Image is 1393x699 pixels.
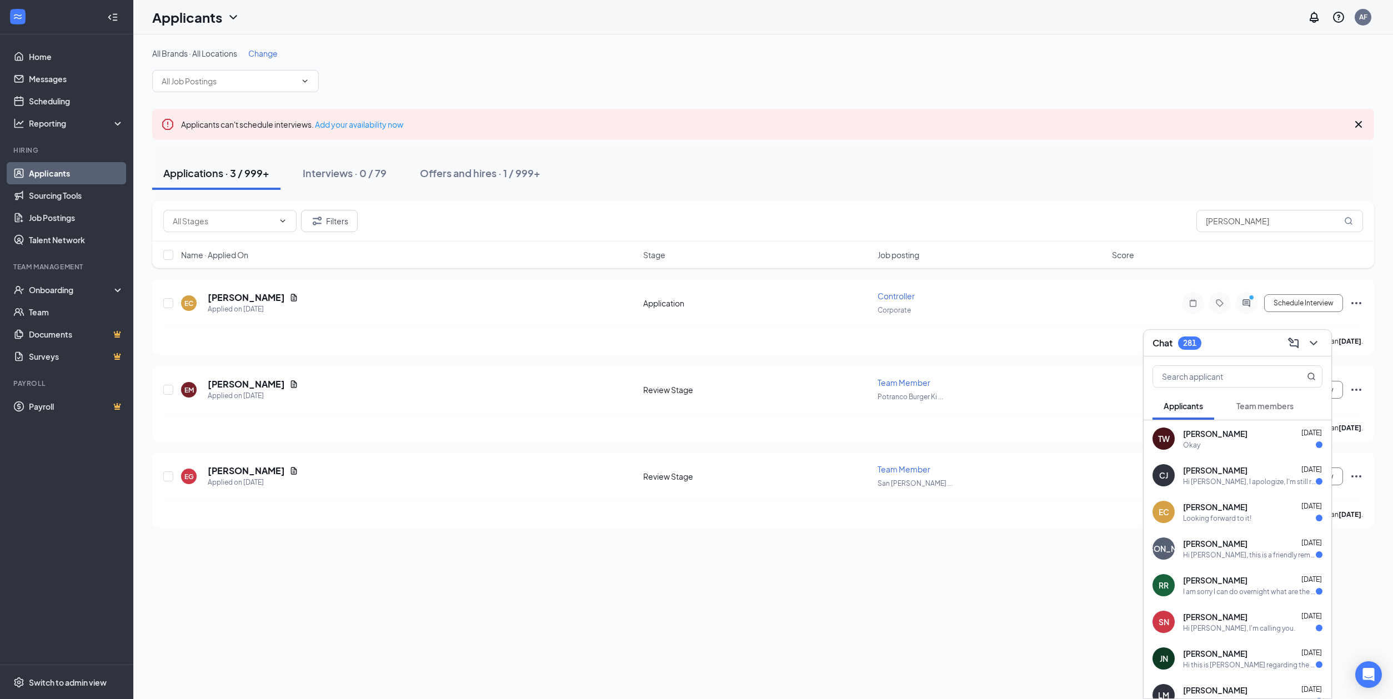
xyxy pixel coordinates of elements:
[29,345,124,368] a: SurveysCrown
[289,466,298,475] svg: Document
[29,677,107,688] div: Switch to admin view
[1183,550,1316,560] div: Hi [PERSON_NAME], this is a friendly reminder. Your meeting with QMart for C-Store Sales Associat...
[1240,299,1253,308] svg: ActiveChat
[29,207,124,229] a: Job Postings
[1159,470,1168,481] div: CJ
[13,677,24,688] svg: Settings
[13,284,24,295] svg: UserCheck
[29,284,114,295] div: Onboarding
[208,465,285,477] h5: [PERSON_NAME]
[1183,514,1251,523] div: Looking forward to it!
[208,477,298,488] div: Applied on [DATE]
[29,162,124,184] a: Applicants
[289,380,298,389] svg: Document
[184,299,193,308] div: EC
[29,68,124,90] a: Messages
[315,119,403,129] a: Add your availability now
[1350,470,1363,483] svg: Ellipses
[173,215,274,227] input: All Stages
[1159,616,1169,627] div: SN
[1183,440,1200,450] div: Okay
[1307,11,1321,24] svg: Notifications
[1236,401,1294,411] span: Team members
[1183,538,1247,549] span: [PERSON_NAME]
[1153,337,1172,349] h3: Chat
[643,384,871,395] div: Review Stage
[1301,429,1322,437] span: [DATE]
[227,11,240,24] svg: ChevronDown
[878,464,930,474] span: Team Member
[878,479,953,487] span: San [PERSON_NAME] ...
[1264,294,1343,312] button: Schedule Interview
[1301,539,1322,547] span: [DATE]
[29,118,124,129] div: Reporting
[310,214,324,228] svg: Filter
[1183,477,1316,486] div: Hi [PERSON_NAME], I apologize, I'm still recovering, but I truly appreciate you waiting on me. I'...
[1307,336,1320,350] svg: ChevronDown
[162,75,296,87] input: All Job Postings
[152,48,237,58] span: All Brands · All Locations
[1301,648,1322,657] span: [DATE]
[878,306,911,314] span: Corporate
[301,210,358,232] button: Filter Filters
[1287,336,1300,350] svg: ComposeMessage
[29,301,124,323] a: Team
[208,390,298,401] div: Applied on [DATE]
[289,293,298,302] svg: Document
[1307,372,1316,381] svg: MagnifyingGlass
[420,166,540,180] div: Offers and hires · 1 / 999+
[1246,294,1260,303] svg: PrimaryDot
[1153,366,1285,387] input: Search applicant
[163,166,269,180] div: Applications · 3 / 999+
[1183,501,1247,512] span: [PERSON_NAME]
[1164,401,1203,411] span: Applicants
[643,471,871,482] div: Review Stage
[1344,217,1353,225] svg: MagnifyingGlass
[1183,623,1295,633] div: Hi [PERSON_NAME], I'm calling you.
[1183,587,1316,596] div: I am sorry I can do overnight what are the hours
[1301,575,1322,584] span: [DATE]
[208,304,298,315] div: Applied on [DATE]
[184,385,194,395] div: EM
[13,379,122,388] div: Payroll
[29,395,124,418] a: PayrollCrown
[184,472,194,481] div: EG
[29,229,124,251] a: Talent Network
[1158,433,1170,444] div: TW
[13,262,122,271] div: Team Management
[1213,299,1226,308] svg: Tag
[1183,660,1316,670] div: Hi this is [PERSON_NAME] regarding the 10pm interview, I am available [DATE] for the same time pl...
[208,291,285,304] h5: [PERSON_NAME]
[1186,299,1200,308] svg: Note
[1285,334,1302,352] button: ComposeMessage
[29,46,124,68] a: Home
[1183,428,1247,439] span: [PERSON_NAME]
[1183,611,1247,622] span: [PERSON_NAME]
[1359,12,1367,22] div: AF
[1183,575,1247,586] span: [PERSON_NAME]
[1301,685,1322,693] span: [DATE]
[1159,580,1169,591] div: RR
[248,48,278,58] span: Change
[1332,11,1345,24] svg: QuestionInfo
[300,77,309,86] svg: ChevronDown
[13,145,122,155] div: Hiring
[278,217,287,225] svg: ChevronDown
[1160,653,1168,664] div: JN
[29,323,124,345] a: DocumentsCrown
[13,118,24,129] svg: Analysis
[208,378,285,390] h5: [PERSON_NAME]
[1305,334,1322,352] button: ChevronDown
[1339,424,1361,432] b: [DATE]
[1183,338,1196,348] div: 281
[29,184,124,207] a: Sourcing Tools
[161,118,174,131] svg: Error
[878,291,915,301] span: Controller
[1159,506,1169,517] div: EC
[1301,502,1322,510] span: [DATE]
[1183,685,1247,696] span: [PERSON_NAME]
[152,8,222,27] h1: Applicants
[1301,465,1322,474] span: [DATE]
[1339,337,1361,345] b: [DATE]
[1196,210,1363,232] input: Search in applications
